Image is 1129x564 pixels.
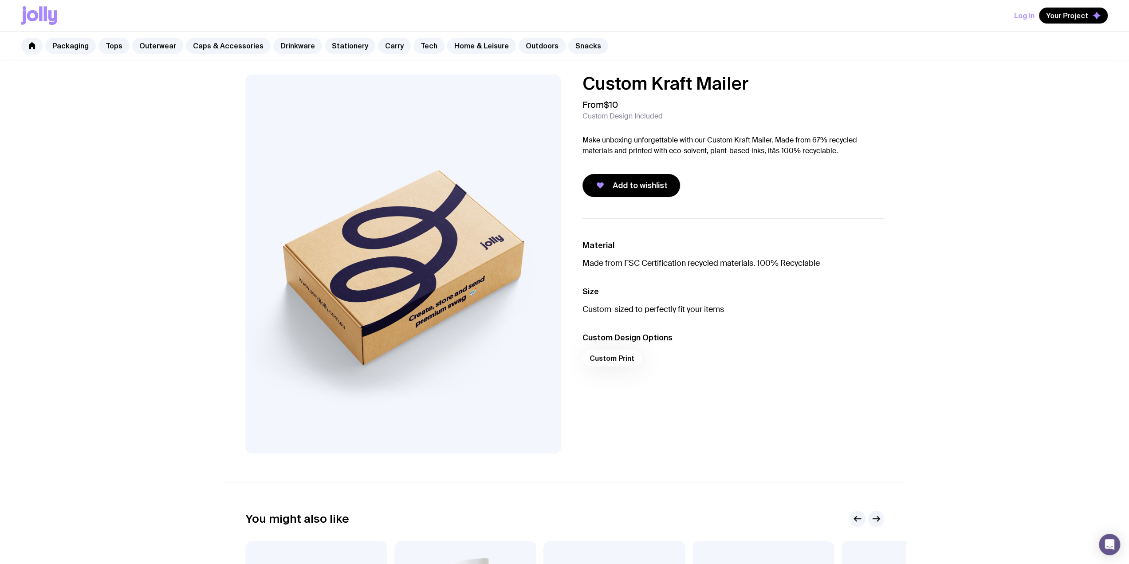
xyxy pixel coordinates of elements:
[582,99,618,110] span: From
[519,38,566,54] a: Outdoors
[582,135,884,156] p: Make unboxing unforgettable with our Custom Kraft Mailer. Made from 67% recycled materials and pr...
[613,180,668,191] span: Add to wishlist
[186,38,271,54] a: Caps & Accessories
[1046,11,1088,20] span: Your Project
[325,38,375,54] a: Stationery
[98,38,130,54] a: Tops
[582,75,884,92] h1: Custom Kraft Mailer
[568,38,608,54] a: Snacks
[132,38,183,54] a: Outerwear
[582,332,884,343] h3: Custom Design Options
[582,304,884,315] p: Custom-sized to perfectly fit your items
[582,174,680,197] button: Add to wishlist
[582,112,663,121] span: Custom Design Included
[45,38,96,54] a: Packaging
[447,38,516,54] a: Home & Leisure
[582,286,884,297] h3: Size
[1039,8,1108,24] button: Your Project
[273,38,322,54] a: Drinkware
[604,99,618,110] span: $10
[582,258,884,268] p: Made from FSC Certification recycled materials. 100% Recyclable
[378,38,411,54] a: Carry
[1099,534,1120,555] div: Open Intercom Messenger
[245,512,349,525] h2: You might also like
[1014,8,1035,24] button: Log In
[582,240,884,251] h3: Material
[413,38,445,54] a: Tech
